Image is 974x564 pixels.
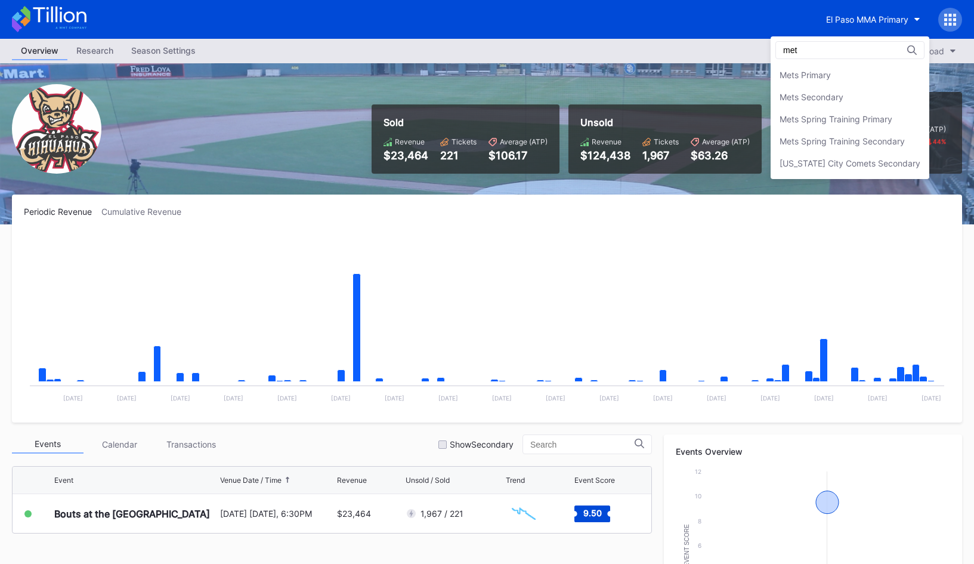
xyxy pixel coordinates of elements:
[780,136,905,146] div: Mets Spring Training Secondary
[780,158,920,168] div: [US_STATE] City Comets Secondary
[780,92,843,102] div: Mets Secondary
[780,114,892,124] div: Mets Spring Training Primary
[780,70,831,80] div: Mets Primary
[783,45,888,55] input: Search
